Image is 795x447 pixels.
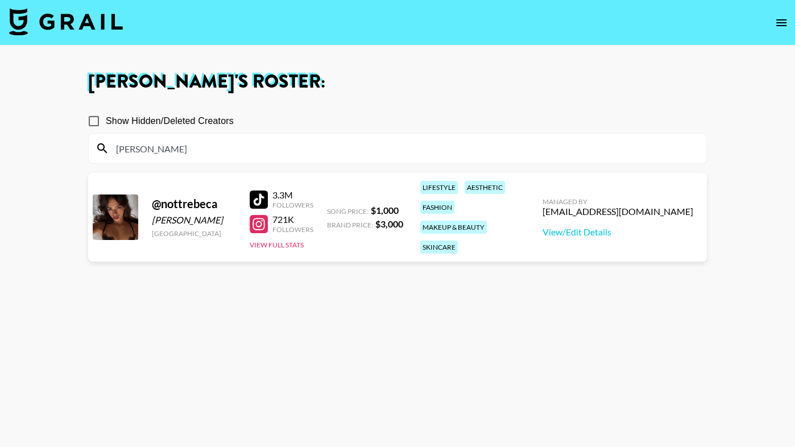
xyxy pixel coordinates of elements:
[272,189,313,201] div: 3.3M
[543,226,693,238] a: View/Edit Details
[109,139,699,158] input: Search by User Name
[770,11,793,34] button: open drawer
[272,225,313,234] div: Followers
[420,181,458,194] div: lifestyle
[420,241,458,254] div: skincare
[152,214,236,226] div: [PERSON_NAME]
[272,214,313,225] div: 721K
[543,206,693,217] div: [EMAIL_ADDRESS][DOMAIN_NAME]
[327,207,368,216] span: Song Price:
[420,201,454,214] div: fashion
[9,8,123,35] img: Grail Talent
[465,181,505,194] div: aesthetic
[420,221,487,234] div: makeup & beauty
[375,218,403,229] strong: $ 3,000
[327,221,373,229] span: Brand Price:
[371,205,399,216] strong: $ 1,000
[250,241,304,249] button: View Full Stats
[272,201,313,209] div: Followers
[543,197,693,206] div: Managed By
[106,114,234,128] span: Show Hidden/Deleted Creators
[88,73,707,91] h1: [PERSON_NAME] 's Roster:
[152,229,236,238] div: [GEOGRAPHIC_DATA]
[152,197,236,211] div: @ nottrebeca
